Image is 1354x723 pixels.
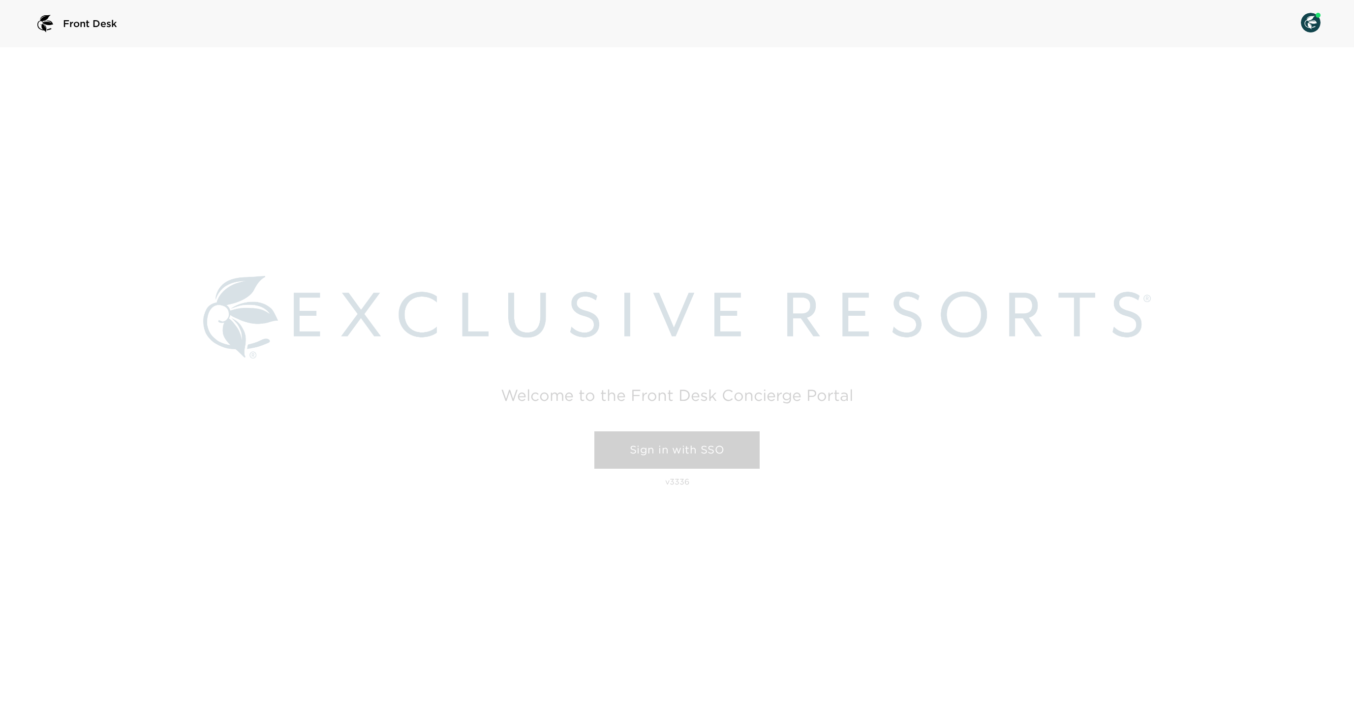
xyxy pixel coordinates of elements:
p: v3336 [665,477,689,486]
img: Exclusive Resorts logo [203,276,1151,359]
a: Sign in with SSO [594,431,760,469]
span: Front Desk [63,17,117,30]
img: User [1301,13,1321,32]
img: logo [33,12,57,35]
h2: Welcome to the Front Desk Concierge Portal [501,388,853,403]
